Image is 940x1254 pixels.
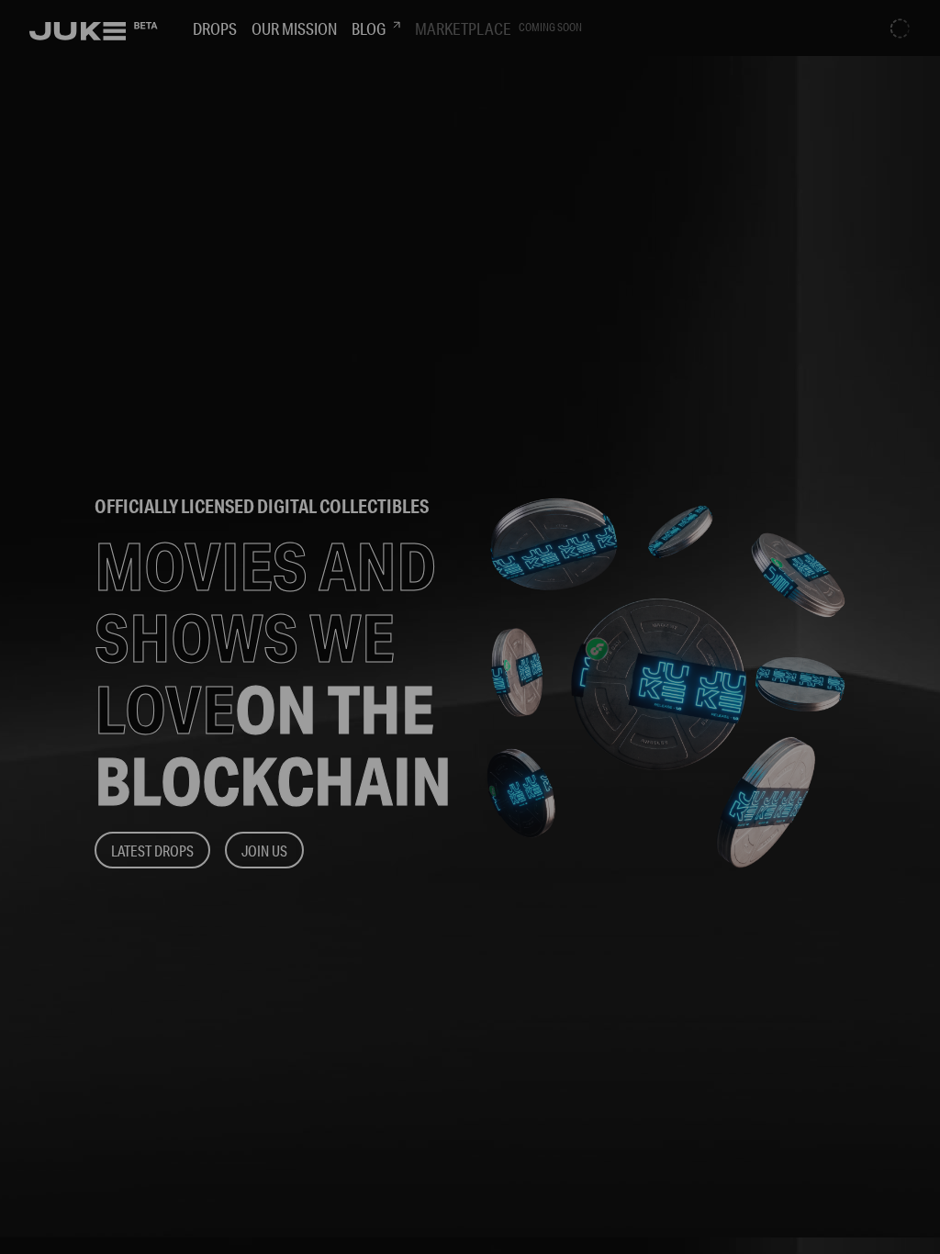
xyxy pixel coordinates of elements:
[95,832,210,868] button: Latest Drops
[487,366,845,1000] img: home-banner
[352,18,400,39] h3: Blog
[95,498,452,516] h2: officially licensed digital collectibles
[252,18,337,39] h3: Our Mission
[95,531,452,817] h1: MOVIES AND SHOWS WE LOVE
[225,832,304,868] button: Join Us
[193,18,237,39] h3: Drops
[95,669,452,821] span: ON THE BLOCKCHAIN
